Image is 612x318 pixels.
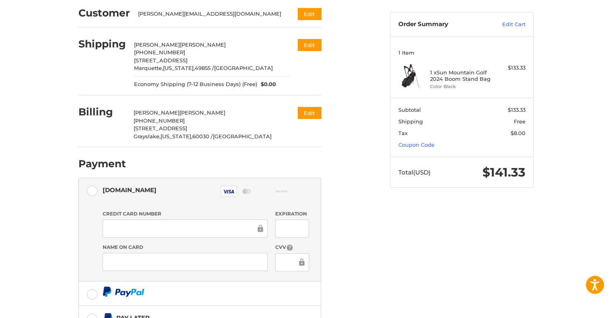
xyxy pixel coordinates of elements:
span: Shipping [398,118,423,125]
span: 49855 / [195,65,214,71]
span: [PERSON_NAME] [179,109,225,116]
button: Edit [298,39,321,51]
label: CVV [275,244,309,251]
h3: 1 Item [398,49,525,56]
span: [US_STATE], [161,133,192,140]
img: PayPal icon [103,287,144,297]
span: [PERSON_NAME] [180,41,226,48]
span: Subtotal [398,107,421,113]
div: [DOMAIN_NAME] [103,183,157,197]
span: [PERSON_NAME] [134,109,179,116]
span: Marquette, [134,65,163,71]
h3: Order Summary [398,21,485,29]
span: $141.33 [482,165,525,180]
span: Grayslake, [134,133,161,140]
span: [GEOGRAPHIC_DATA] [214,65,273,71]
h2: Shipping [78,38,126,50]
button: Edit [298,8,321,20]
span: Economy Shipping (7-12 Business Days) (Free) [134,80,257,88]
span: $0.00 [257,80,276,88]
span: [GEOGRAPHIC_DATA] [213,133,272,140]
a: Coupon Code [398,142,435,148]
div: [PERSON_NAME][EMAIL_ADDRESS][DOMAIN_NAME] [138,10,282,18]
span: 60030 / [192,133,213,140]
span: $133.33 [508,107,525,113]
span: [STREET_ADDRESS] [134,57,188,64]
h2: Payment [78,158,126,170]
iframe: Google Customer Reviews [546,296,612,318]
span: $8.00 [511,130,525,136]
span: [PHONE_NUMBER] [134,117,185,124]
label: Expiration [275,210,309,217]
label: Credit Card Number [103,210,268,217]
h4: 1 x Sun Mountain Golf 2024 Boom Stand Bag [430,69,492,82]
span: [PHONE_NUMBER] [134,49,185,55]
h2: Customer [78,7,130,19]
li: Color Black [430,83,492,90]
span: Total (USD) [398,168,431,176]
h2: Billing [78,106,126,118]
label: Name on Card [103,244,268,251]
div: $133.33 [494,64,525,72]
span: [PERSON_NAME] [134,41,180,48]
span: [US_STATE], [163,65,195,71]
span: Free [514,118,525,125]
a: Edit Cart [485,21,525,29]
span: Tax [398,130,408,136]
button: Edit [298,107,321,119]
span: [STREET_ADDRESS] [134,125,187,131]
